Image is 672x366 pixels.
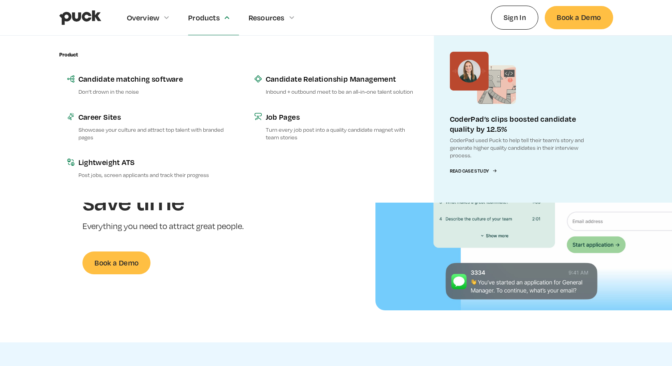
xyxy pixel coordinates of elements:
div: Resources [249,13,285,22]
div: Candidate Relationship Management [266,74,418,84]
a: Job PagesTurn every job post into a quality candidate magnet with team stories [247,104,426,149]
div: Overview [127,13,160,22]
div: Product [59,52,78,58]
p: CoderPad used Puck to help tell their team’s story and generate higher quality candidates in thei... [450,136,597,159]
a: Book a Demo [82,251,150,274]
a: Lightweight ATSPost jobs, screen applicants and track their progress [59,149,239,187]
p: Showcase your culture and attract top talent with branded pages [78,126,231,141]
div: Career Sites [78,112,231,122]
p: Don’t drown in the noise [78,88,231,95]
div: CoderPad’s clips boosted candidate quality by 12.5% [450,114,597,134]
div: Products [188,13,220,22]
a: Career SitesShowcase your culture and attract top talent with branded pages [59,104,239,149]
a: CoderPad’s clips boosted candidate quality by 12.5%CoderPad used Puck to help tell their team’s s... [434,36,613,203]
div: Lightweight ATS [78,157,231,167]
a: Candidate Relationship ManagementInbound + outbound meet to be an all-in-one talent solution [247,66,426,103]
p: Everything you need to attract great people. [82,221,273,232]
a: Book a Demo [545,6,613,29]
h1: Get quality candidates, and save time [82,135,273,214]
p: Inbound + outbound meet to be an all-in-one talent solution [266,88,418,95]
p: Turn every job post into a quality candidate magnet with team stories [266,126,418,141]
a: Candidate matching softwareDon’t drown in the noise [59,66,239,103]
p: Post jobs, screen applicants and track their progress [78,171,231,179]
div: Read Case Study [450,169,489,174]
div: Candidate matching software [78,74,231,84]
div: Job Pages [266,112,418,122]
a: Sign In [491,6,539,29]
